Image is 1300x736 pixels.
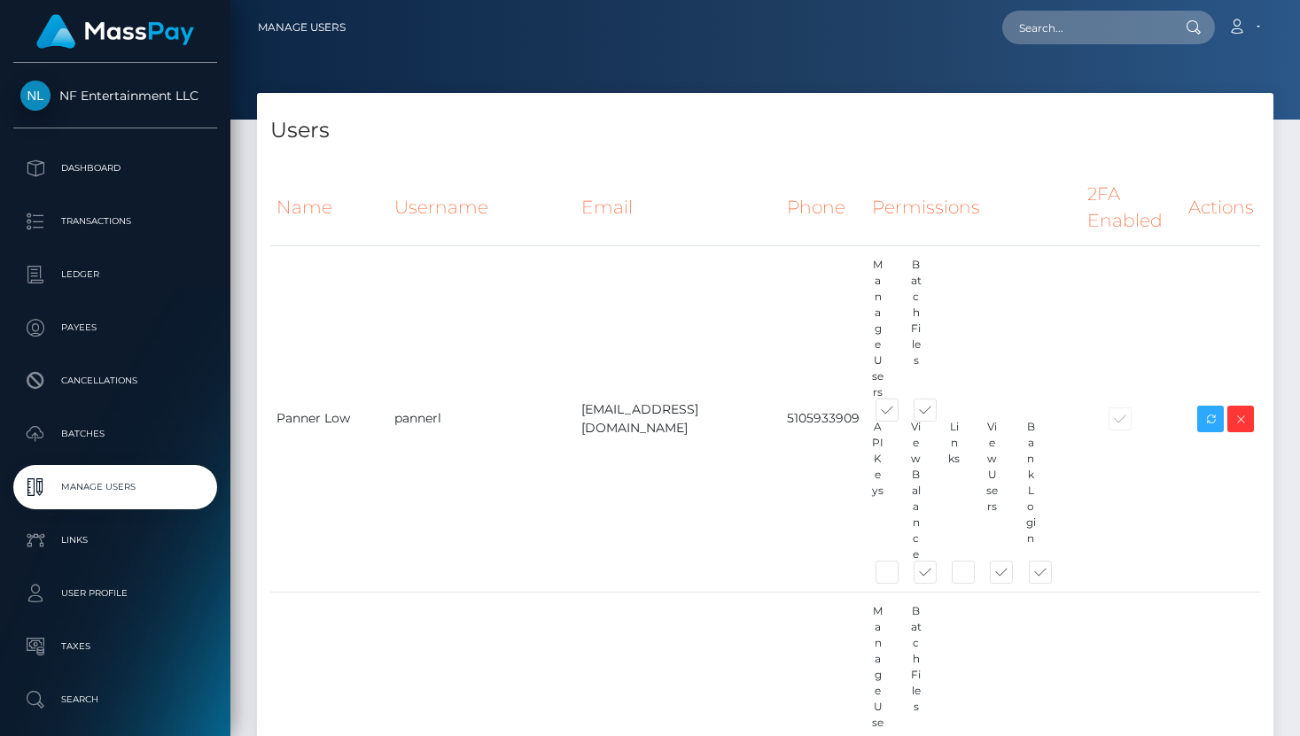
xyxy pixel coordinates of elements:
input: Search... [1002,11,1169,44]
td: Panner Low [270,245,388,592]
p: Cancellations [20,368,210,394]
img: MassPay Logo [36,14,194,49]
p: User Profile [20,580,210,607]
td: 5105933909 [781,245,866,592]
p: Links [20,527,210,554]
a: User Profile [13,571,217,616]
p: Search [20,686,210,713]
a: Ledger [13,252,217,297]
div: Manage Users [859,257,897,400]
th: Username [388,170,575,245]
div: Links [935,419,973,562]
div: Bank Login [1012,419,1050,562]
a: Transactions [13,199,217,244]
a: Manage Users [258,9,346,46]
th: 2FA Enabled [1081,170,1182,245]
a: Dashboard [13,146,217,190]
a: Taxes [13,624,217,669]
span: NF Entertainment LLC [13,88,217,104]
p: Ledger [20,261,210,288]
a: Links [13,518,217,562]
p: Dashboard [20,155,210,182]
th: Email [575,170,781,245]
h4: Users [270,115,1260,146]
th: Name [270,170,388,245]
div: Batch Files [897,257,935,400]
a: Cancellations [13,359,217,403]
a: Payees [13,306,217,350]
img: NF Entertainment LLC [20,81,51,111]
th: Phone [781,170,866,245]
p: Taxes [20,633,210,660]
td: [EMAIL_ADDRESS][DOMAIN_NAME] [575,245,781,592]
p: Manage Users [20,474,210,500]
a: Search [13,678,217,722]
a: Batches [13,412,217,456]
div: View Balance [897,419,935,562]
div: API Keys [859,419,897,562]
td: pannerl [388,245,575,592]
div: View Users [973,419,1011,562]
th: Permissions [866,170,1081,245]
a: Manage Users [13,465,217,509]
p: Payees [20,314,210,341]
p: Transactions [20,208,210,235]
p: Batches [20,421,210,447]
th: Actions [1182,170,1260,245]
